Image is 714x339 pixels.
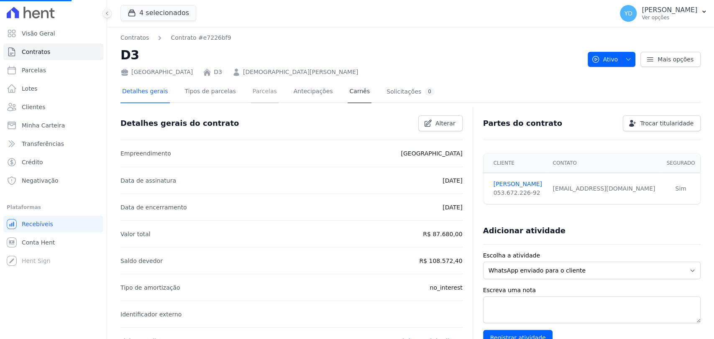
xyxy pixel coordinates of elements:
a: Trocar titularidade [623,115,701,131]
th: Contato [548,153,661,173]
p: Empreendimento [120,148,171,158]
a: Transferências [3,135,103,152]
p: Data de assinatura [120,176,176,186]
span: Mais opções [658,55,694,64]
p: [DATE] [443,176,462,186]
nav: Breadcrumb [120,33,581,42]
a: Antecipações [292,81,335,103]
p: [DATE] [443,202,462,212]
p: [PERSON_NAME] [642,6,697,14]
button: 4 selecionados [120,5,196,21]
a: Tipos de parcelas [183,81,238,103]
p: no_interest [430,283,462,293]
span: Transferências [22,140,64,148]
a: Minha Carteira [3,117,103,134]
a: Crédito [3,154,103,171]
p: Tipo de amortização [120,283,180,293]
div: [EMAIL_ADDRESS][DOMAIN_NAME] [553,184,656,193]
a: D3 [214,68,222,76]
span: Conta Hent [22,238,55,247]
div: Solicitações [386,88,435,96]
span: Parcelas [22,66,46,74]
button: Ativo [588,52,636,67]
a: Negativação [3,172,103,189]
h3: Adicionar atividade [483,226,566,236]
h2: D3 [120,46,581,64]
span: Lotes [22,84,38,93]
label: Escolha a atividade [483,251,701,260]
a: Contrato #e7226bf9 [171,33,231,42]
button: YD [PERSON_NAME] Ver opções [613,2,714,25]
nav: Breadcrumb [120,33,231,42]
a: Recebíveis [3,216,103,232]
a: Solicitações0 [385,81,436,103]
span: Clientes [22,103,45,111]
div: Plataformas [7,202,100,212]
th: Cliente [484,153,548,173]
p: R$ 108.572,40 [419,256,462,266]
span: Trocar titularidade [640,119,694,127]
p: [GEOGRAPHIC_DATA] [401,148,462,158]
div: 0 [425,88,435,96]
span: YD [624,10,632,16]
a: Mais opções [640,52,701,67]
span: Crédito [22,158,43,166]
a: Contratos [3,43,103,60]
p: Ver opções [642,14,697,21]
div: 053.672.226-92 [494,189,543,197]
div: [GEOGRAPHIC_DATA] [120,68,193,76]
span: Visão Geral [22,29,55,38]
a: Clientes [3,99,103,115]
span: Contratos [22,48,50,56]
a: Lotes [3,80,103,97]
th: Segurado [661,153,700,173]
a: Parcelas [251,81,279,103]
a: [DEMOGRAPHIC_DATA][PERSON_NAME] [243,68,358,76]
p: Identificador externo [120,309,182,319]
a: Contratos [120,33,149,42]
span: Ativo [591,52,618,67]
span: Minha Carteira [22,121,65,130]
p: Valor total [120,229,151,239]
a: [PERSON_NAME] [494,180,543,189]
span: Alterar [435,119,456,127]
a: Conta Hent [3,234,103,251]
h3: Partes do contrato [483,118,563,128]
a: Alterar [418,115,463,131]
label: Escreva uma nota [483,286,701,295]
span: Recebíveis [22,220,53,228]
td: Sim [661,173,700,204]
a: Visão Geral [3,25,103,42]
span: Negativação [22,176,59,185]
p: Data de encerramento [120,202,187,212]
a: Detalhes gerais [120,81,170,103]
a: Parcelas [3,62,103,79]
h3: Detalhes gerais do contrato [120,118,239,128]
a: Carnês [348,81,371,103]
p: Saldo devedor [120,256,163,266]
p: R$ 87.680,00 [423,229,462,239]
